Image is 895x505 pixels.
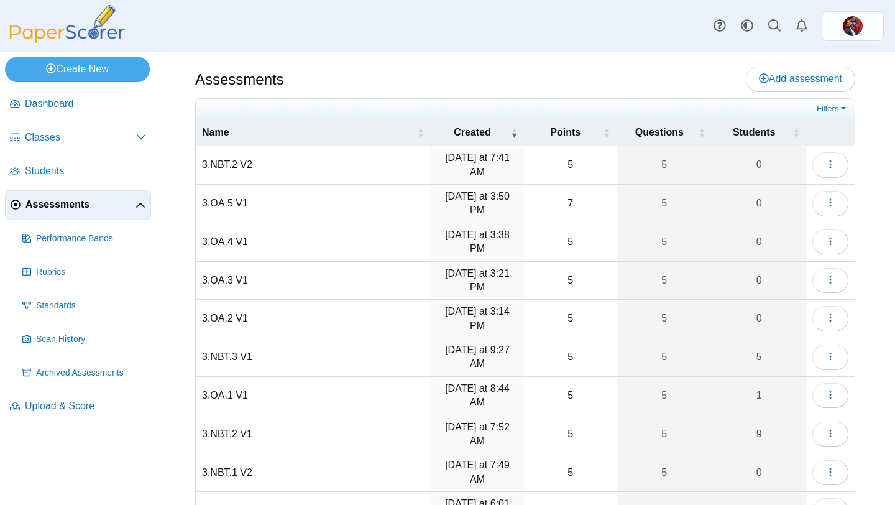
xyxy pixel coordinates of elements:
time: Oct 6, 2025 at 8:44 AM [445,383,510,407]
td: 3.NBT.3 V1 [196,338,431,377]
a: 5 [617,300,712,338]
a: PaperScorer [5,34,129,45]
td: 5 [524,415,617,454]
a: 0 [712,146,806,184]
time: Oct 6, 2025 at 9:27 AM [445,345,510,369]
a: 5 [712,338,806,376]
time: Oct 6, 2025 at 3:50 PM [445,191,510,215]
span: Questions [623,126,695,139]
span: Students [718,126,790,139]
a: Performance Bands [17,224,151,254]
a: 5 [617,415,712,453]
span: Questions : Activate to sort [698,126,705,139]
td: 3.NBT.2 V2 [196,146,431,185]
a: Create New [5,57,150,81]
a: Archived Assessments [17,358,151,388]
span: Standards [36,300,146,312]
time: Oct 6, 2025 at 3:21 PM [445,268,510,292]
td: 3.OA.5 V1 [196,185,431,223]
td: 5 [524,338,617,377]
td: 5 [524,262,617,300]
span: Performance Bands [36,233,146,245]
a: Standards [17,291,151,321]
span: Created : Activate to remove sorting [510,126,518,139]
a: 5 [617,262,712,300]
h1: Assessments [195,69,284,90]
td: 5 [524,146,617,185]
a: Upload & Score [5,392,151,422]
a: 5 [617,185,712,223]
a: Classes [5,123,151,153]
span: Points [530,126,600,139]
a: Assessments [5,190,151,220]
a: 1 [712,377,806,415]
td: 5 [524,453,617,492]
a: 5 [617,223,712,261]
time: Oct 6, 2025 at 3:14 PM [445,306,510,330]
span: Created [437,126,508,139]
span: Students : Activate to sort [792,126,800,139]
td: 3.NBT.2 V1 [196,415,431,454]
td: 3.OA.3 V1 [196,262,431,300]
a: 0 [712,223,806,261]
img: ps.yyrSfKExD6VWH9yo [843,16,863,36]
span: Archived Assessments [36,367,146,379]
td: 3.NBT.1 V2 [196,453,431,492]
a: Scan History [17,325,151,354]
a: 0 [712,262,806,300]
td: 3.OA.2 V1 [196,300,431,338]
td: 5 [524,300,617,338]
span: Upload & Score [25,399,146,413]
td: 3.OA.4 V1 [196,223,431,262]
span: Classes [25,131,136,144]
span: Add assessment [759,73,842,84]
a: 0 [712,300,806,338]
span: Dashboard [25,97,146,111]
td: 3.OA.1 V1 [196,377,431,415]
span: Name : Activate to sort [417,126,425,139]
a: 5 [617,377,712,415]
a: Filters [814,103,851,115]
a: Students [5,157,151,187]
a: Add assessment [746,67,855,91]
a: 0 [712,185,806,223]
span: Points : Activate to sort [603,126,610,139]
span: Greg Mullen [843,16,863,36]
a: Alerts [788,12,815,40]
span: Scan History [36,333,146,346]
time: Oct 6, 2025 at 3:38 PM [445,229,510,254]
td: 5 [524,377,617,415]
span: Students [25,164,146,178]
a: Dashboard [5,90,151,119]
td: 5 [524,223,617,262]
time: Oct 3, 2025 at 7:52 AM [445,422,510,446]
a: 5 [617,453,712,491]
a: 9 [712,415,806,453]
a: 5 [617,338,712,376]
a: Rubrics [17,257,151,287]
time: Oct 7, 2025 at 7:41 AM [445,152,510,177]
span: Name [202,126,415,139]
span: Assessments [25,198,135,211]
a: 0 [712,453,806,491]
time: Oct 3, 2025 at 7:49 AM [445,460,510,484]
td: 7 [524,185,617,223]
a: 5 [617,146,712,184]
img: PaperScorer [5,5,129,43]
span: Rubrics [36,266,146,279]
a: ps.yyrSfKExD6VWH9yo [822,11,884,41]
